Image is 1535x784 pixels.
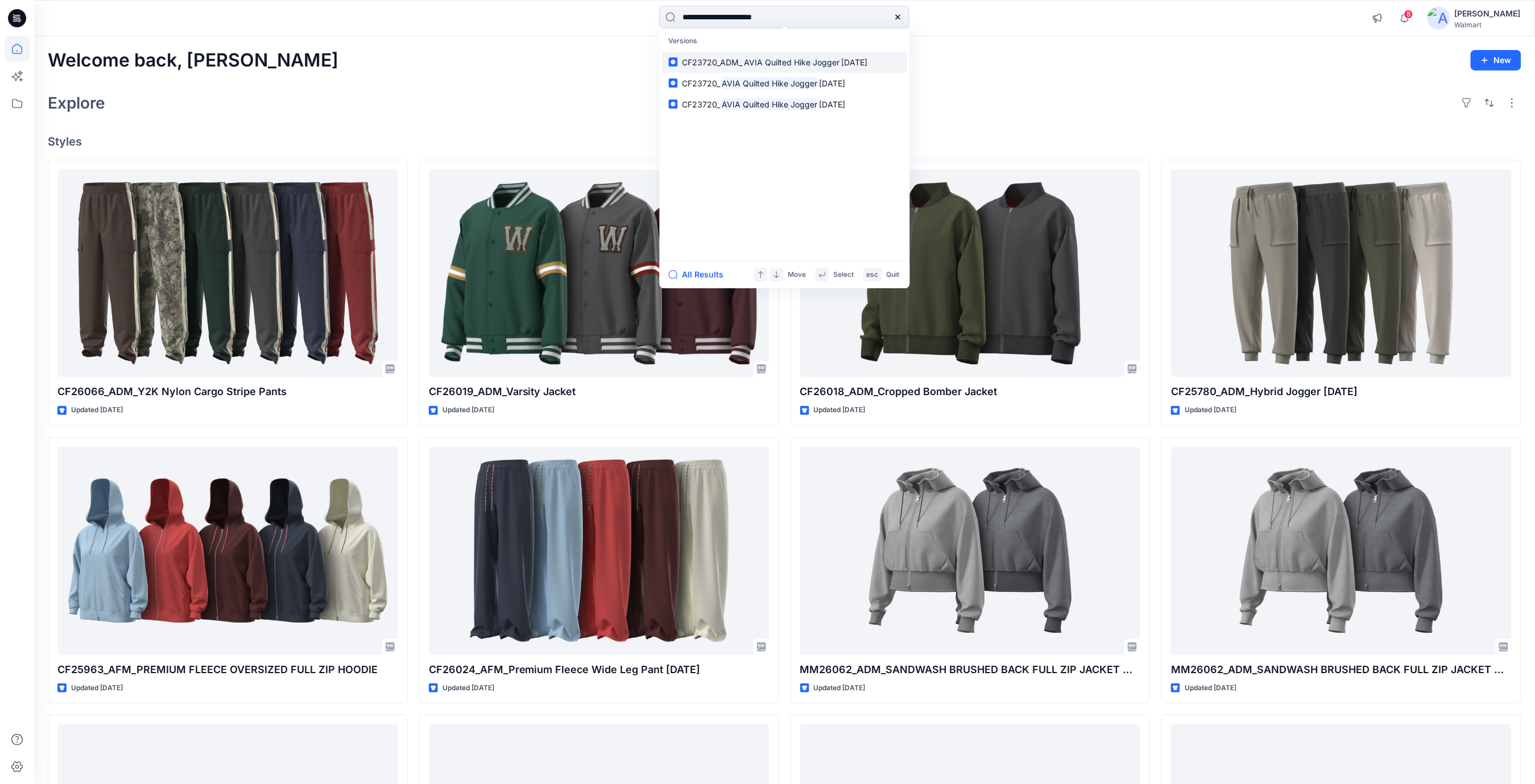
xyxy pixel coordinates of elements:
[819,78,845,88] span: [DATE]
[1185,404,1236,416] p: Updated [DATE]
[743,56,842,69] mark: AVIA Quilted Hike Jogger
[429,384,769,400] p: CF26019_ADM_Varsity Jacket
[429,662,769,678] p: CF26024_AFM_Premium Fleece Wide Leg Pant [DATE]
[682,57,743,67] span: CF23720_ADM_
[819,99,845,109] span: [DATE]
[800,447,1141,655] a: MM26062_ADM_SANDWASH BRUSHED BACK FULL ZIP JACKET OPT-2
[57,384,398,400] p: CF26066_ADM_Y2K Nylon Cargo Stripe Pants
[48,50,338,71] h2: Welcome back, [PERSON_NAME]
[800,384,1141,400] p: CF26018_ADM_Cropped Bomber Jacket
[1171,169,1512,378] a: CF25780_ADM_Hybrid Jogger 24JUL25
[57,447,398,655] a: CF25963_AFM_PREMIUM FLEECE OVERSIZED FULL ZIP HOODIE
[834,269,854,281] p: Select
[429,169,769,378] a: CF26019_ADM_Varsity Jacket
[682,99,721,109] span: CF23720_
[800,662,1141,678] p: MM26062_ADM_SANDWASH BRUSHED BACK FULL ZIP JACKET OPT-2
[1171,662,1512,678] p: MM26062_ADM_SANDWASH BRUSHED BACK FULL ZIP JACKET OPT-1
[788,269,806,281] p: Move
[1171,384,1512,400] p: CF25780_ADM_Hybrid Jogger [DATE]
[887,269,900,281] p: Quit
[1428,7,1450,30] img: avatar
[57,169,398,378] a: CF26066_ADM_Y2K Nylon Cargo Stripe Pants
[442,404,494,416] p: Updated [DATE]
[1471,50,1521,70] button: New
[442,682,494,694] p: Updated [DATE]
[71,404,123,416] p: Updated [DATE]
[662,31,908,52] p: Versions
[721,77,820,90] mark: AVIA Quilted Hike Jogger
[48,135,1521,148] h4: Styles
[669,268,731,281] button: All Results
[662,52,908,73] a: CF23720_ADM_AVIA Quilted Hike Jogger[DATE]
[800,169,1141,378] a: CF26018_ADM_Cropped Bomber Jacket
[1404,10,1413,19] span: 8
[1185,682,1236,694] p: Updated [DATE]
[429,447,769,655] a: CF26024_AFM_Premium Fleece Wide Leg Pant 02SEP25
[1171,447,1512,655] a: MM26062_ADM_SANDWASH BRUSHED BACK FULL ZIP JACKET OPT-1
[71,682,123,694] p: Updated [DATE]
[57,662,398,678] p: CF25963_AFM_PREMIUM FLEECE OVERSIZED FULL ZIP HOODIE
[662,94,908,115] a: CF23720_AVIA Quilted Hike Jogger[DATE]
[814,682,866,694] p: Updated [DATE]
[1455,7,1521,20] div: [PERSON_NAME]
[841,57,867,67] span: [DATE]
[662,73,908,94] a: CF23720_AVIA Quilted Hike Jogger[DATE]
[721,98,820,111] mark: AVIA Quilted Hike Jogger
[814,404,866,416] p: Updated [DATE]
[48,94,105,112] h2: Explore
[867,269,879,281] p: esc
[1455,20,1521,29] div: Walmart
[682,78,721,88] span: CF23720_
